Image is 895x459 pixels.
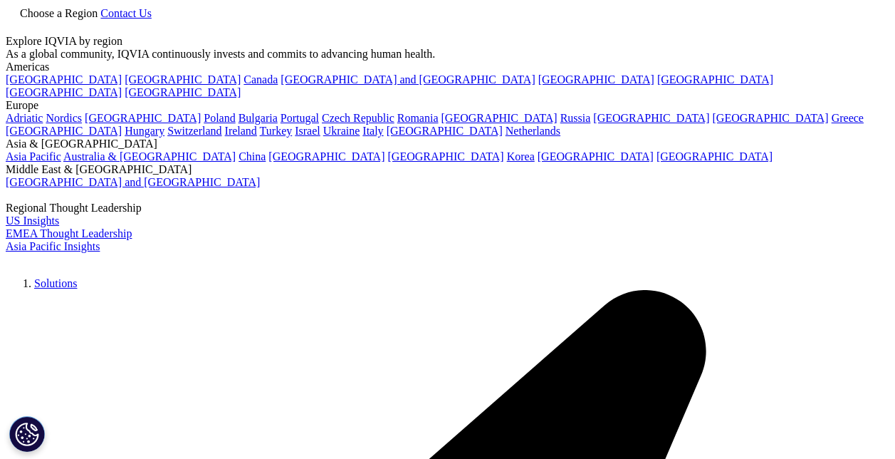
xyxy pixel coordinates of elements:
span: Choose a Region [20,7,98,19]
a: Czech Republic [322,112,394,124]
a: Nordics [46,112,82,124]
a: [GEOGRAPHIC_DATA] [6,86,122,98]
a: US Insights [6,215,59,227]
a: [GEOGRAPHIC_DATA] [85,112,201,124]
a: [GEOGRAPHIC_DATA] [657,73,773,86]
div: As a global community, IQVIA continuously invests and commits to advancing human health. [6,48,889,61]
div: Asia & [GEOGRAPHIC_DATA] [6,138,889,150]
a: EMEA Thought Leadership [6,227,132,239]
a: Australia & [GEOGRAPHIC_DATA] [63,150,236,163]
a: Ireland [225,125,257,137]
a: [GEOGRAPHIC_DATA] [6,125,122,137]
a: [GEOGRAPHIC_DATA] and [GEOGRAPHIC_DATA] [281,73,535,86]
a: Poland [204,112,235,124]
a: Contact Us [100,7,152,19]
a: [GEOGRAPHIC_DATA] [268,150,384,163]
a: [GEOGRAPHIC_DATA] [125,73,241,86]
a: Hungary [125,125,164,137]
a: Turkey [260,125,293,137]
a: Romania [397,112,439,124]
a: China [239,150,266,163]
div: Middle East & [GEOGRAPHIC_DATA] [6,163,889,176]
div: Regional Thought Leadership [6,202,889,215]
a: Portugal [281,112,319,124]
a: Netherlands [506,125,560,137]
a: Asia Pacific [6,150,61,163]
a: Ukraine [323,125,360,137]
a: Korea [507,150,535,163]
a: [GEOGRAPHIC_DATA] and [GEOGRAPHIC_DATA] [6,176,260,188]
a: Asia Pacific Insights [6,240,100,252]
a: Israel [295,125,320,137]
a: [GEOGRAPHIC_DATA] [6,73,122,86]
a: Greece [832,112,864,124]
a: Solutions [34,277,77,289]
button: Cookies Settings [9,416,45,452]
a: [GEOGRAPHIC_DATA] [441,112,558,124]
a: [GEOGRAPHIC_DATA] [713,112,829,124]
div: Europe [6,99,889,112]
a: [GEOGRAPHIC_DATA] [387,125,503,137]
a: Adriatic [6,112,43,124]
div: Explore IQVIA by region [6,35,889,48]
a: [GEOGRAPHIC_DATA] [538,73,654,86]
a: Italy [362,125,383,137]
a: Canada [244,73,278,86]
a: [GEOGRAPHIC_DATA] [593,112,709,124]
a: [GEOGRAPHIC_DATA] [388,150,504,163]
div: Americas [6,61,889,73]
a: Switzerland [167,125,221,137]
a: Bulgaria [239,112,278,124]
a: [GEOGRAPHIC_DATA] [538,150,654,163]
a: [GEOGRAPHIC_DATA] [656,150,773,163]
a: Russia [560,112,591,124]
a: [GEOGRAPHIC_DATA] [125,86,241,98]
